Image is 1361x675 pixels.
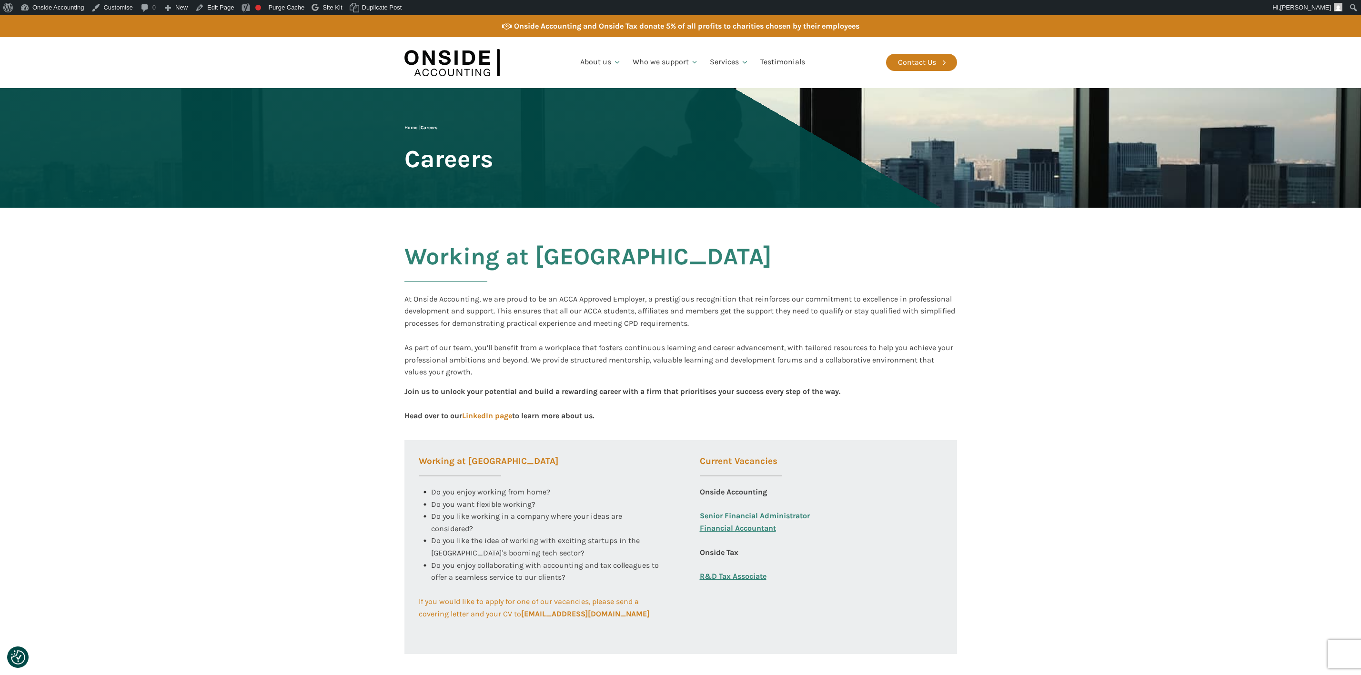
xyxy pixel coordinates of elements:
a: LinkedIn page [462,411,512,420]
span: If you would like to apply for one of our vacancies, please send a covering letter and your CV to [419,597,649,618]
span: Careers [421,125,437,131]
a: Contact Us [886,54,957,71]
span: [PERSON_NAME] [1280,4,1331,11]
div: At Onside Accounting, we are proud to be an ACCA Approved Employer, a prestigious recognition tha... [404,293,957,378]
a: Testimonials [755,46,811,79]
div: Contact Us [898,56,936,69]
img: Revisit consent button [11,650,25,665]
span: Careers [404,146,493,172]
div: Onside Accounting [700,486,767,510]
div: Join us to unlock your potential and build a rewarding career with a firm that prioritises your s... [404,385,840,421]
a: Financial Accountant [700,522,776,546]
span: Do you want flexible working? [431,500,535,509]
h2: Working at [GEOGRAPHIC_DATA] [404,243,772,293]
div: Focus keyphrase not set [255,5,261,10]
div: Onside Accounting and Onside Tax donate 5% of all profits to charities chosen by their employees [514,20,859,32]
span: Do you enjoy collaborating with accounting and tax colleagues to offer a seamless service to our ... [431,561,661,582]
h3: Working at [GEOGRAPHIC_DATA] [419,457,558,476]
span: Do you like the idea of working with exciting startups in the [GEOGRAPHIC_DATA]'s booming tech se... [431,536,642,557]
a: Services [704,46,755,79]
b: [EMAIL_ADDRESS][DOMAIN_NAME] [521,609,649,618]
span: | [404,125,437,131]
button: Consent Preferences [11,650,25,665]
span: Do you like working in a company where your ideas are considered? [431,512,624,533]
img: Onside Accounting [404,44,500,81]
h3: Current Vacancies [700,457,782,476]
span: Do you enjoy working from home? [431,487,550,496]
span: Site Kit [323,4,342,11]
a: Who we support [627,46,705,79]
a: R&D Tax Associate [700,570,766,583]
a: Home [404,125,417,131]
div: Onside Tax [700,546,738,570]
a: Senior Financial Administrator [700,510,810,522]
a: About us [575,46,627,79]
a: If you would like to apply for one of our vacancies, please send a covering letter and your CV to... [419,595,662,620]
